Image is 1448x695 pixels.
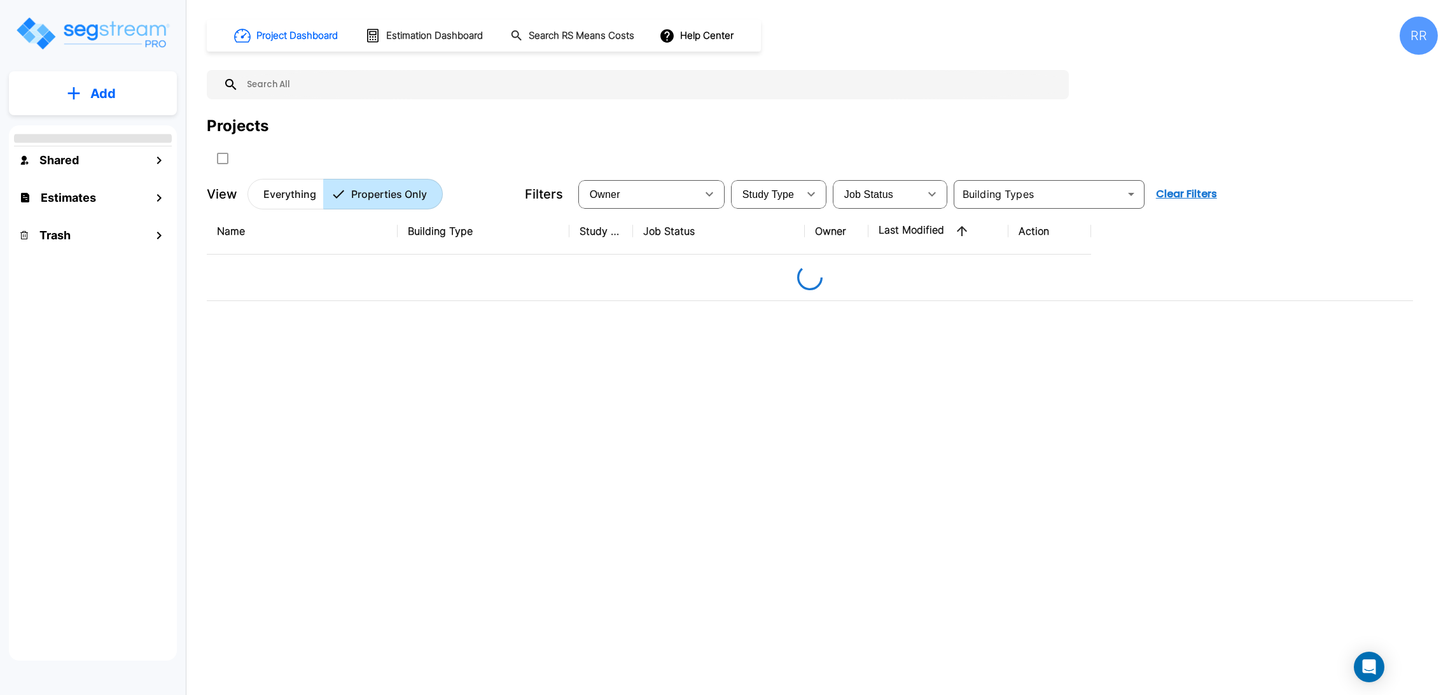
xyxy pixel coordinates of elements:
[323,179,443,209] button: Properties Only
[9,75,177,112] button: Add
[844,189,893,200] span: Job Status
[1122,185,1140,203] button: Open
[657,24,739,48] button: Help Center
[525,185,563,204] p: Filters
[207,208,398,255] th: Name
[569,208,633,255] th: Study Type
[263,186,316,202] p: Everything
[742,189,794,200] span: Study Type
[229,22,345,50] button: Project Dashboard
[734,176,798,212] div: Select
[1400,17,1438,55] div: RR
[590,189,620,200] span: Owner
[805,208,868,255] th: Owner
[41,189,96,206] h1: Estimates
[351,186,427,202] p: Properties Only
[957,185,1120,203] input: Building Types
[868,208,1008,255] th: Last Modified
[210,146,235,171] button: SelectAll
[247,179,443,209] div: Platform
[207,115,268,137] div: Projects
[1151,181,1222,207] button: Clear Filters
[90,84,116,103] p: Add
[633,208,805,255] th: Job Status
[15,15,171,52] img: Logo
[581,176,697,212] div: Select
[1008,208,1091,255] th: Action
[256,29,338,43] h1: Project Dashboard
[207,185,237,204] p: View
[39,151,79,169] h1: Shared
[247,179,324,209] button: Everything
[1354,652,1384,682] div: Open Intercom Messenger
[360,22,490,49] button: Estimation Dashboard
[386,29,483,43] h1: Estimation Dashboard
[239,70,1062,99] input: Search All
[398,208,569,255] th: Building Type
[835,176,919,212] div: Select
[39,227,71,244] h1: Trash
[529,29,634,43] h1: Search RS Means Costs
[505,24,641,48] button: Search RS Means Costs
